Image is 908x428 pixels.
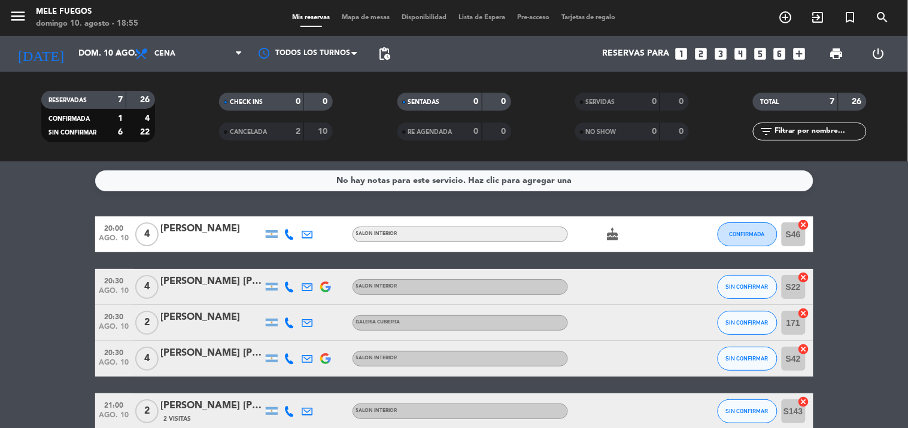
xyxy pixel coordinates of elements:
i: exit_to_app [811,10,825,25]
i: looks_one [673,46,689,62]
span: CHECK INS [230,99,263,105]
strong: 7 [118,96,123,104]
i: looks_two [693,46,709,62]
span: CANCELADA [230,129,267,135]
span: pending_actions [377,47,391,61]
strong: 6 [118,128,123,136]
span: GALERIA CUBIERTA [356,320,400,325]
span: SIN CONFIRMAR [726,408,769,414]
span: ago. 10 [99,234,129,248]
i: looks_6 [772,46,788,62]
span: 20:30 [99,273,129,287]
span: ago. 10 [99,359,129,372]
i: cancel [798,219,810,231]
span: Tarjetas de regalo [555,14,622,21]
i: power_settings_new [871,47,885,61]
span: NO SHOW [586,129,617,135]
span: SENTADAS [408,99,440,105]
span: SALON INTERIOR [356,231,397,236]
i: cancel [798,396,810,408]
span: SALON INTERIOR [356,284,397,289]
i: cancel [798,307,810,319]
i: add_box [792,46,807,62]
span: ago. 10 [99,411,129,425]
div: No hay notas para este servicio. Haz clic para agregar una [336,174,572,188]
strong: 10 [318,127,330,136]
div: [PERSON_NAME] [161,221,263,237]
strong: 0 [474,97,479,106]
strong: 26 [852,97,864,106]
strong: 0 [501,97,508,106]
i: looks_3 [713,46,728,62]
div: [PERSON_NAME] [PERSON_NAME] [161,346,263,361]
span: SIN CONFIRMAR [48,130,96,136]
span: TOTAL [760,99,779,105]
span: SIN CONFIRMAR [726,283,769,290]
i: cancel [798,343,810,355]
div: [PERSON_NAME] [161,310,263,325]
strong: 2 [296,127,300,136]
i: menu [9,7,27,25]
span: 4 [135,347,159,371]
span: 4 [135,275,159,299]
span: print [830,47,844,61]
i: filter_list [759,124,773,139]
span: 2 Visitas [164,414,192,424]
i: search [876,10,890,25]
img: google-logo.png [320,353,331,364]
span: 2 [135,399,159,423]
i: turned_in_not [843,10,858,25]
span: SALON INTERIOR [356,408,397,413]
span: SIN CONFIRMAR [726,319,769,326]
span: Reservas para [602,49,669,59]
span: ago. 10 [99,287,129,301]
i: cancel [798,271,810,283]
span: Mis reservas [286,14,336,21]
strong: 0 [652,97,657,106]
div: LOG OUT [858,36,899,72]
span: CONFIRMADA [730,231,765,237]
i: add_circle_outline [779,10,793,25]
img: google-logo.png [320,282,331,292]
strong: 0 [679,97,686,106]
span: Cena [154,50,175,58]
i: [DATE] [9,41,72,67]
span: Disponibilidad [396,14,453,21]
i: arrow_drop_down [111,47,126,61]
span: Pre-acceso [511,14,555,21]
span: ago. 10 [99,323,129,337]
strong: 0 [474,127,479,136]
strong: 0 [652,127,657,136]
span: 20:30 [99,309,129,323]
span: 4 [135,222,159,246]
strong: 0 [679,127,686,136]
span: SERVIDAS [586,99,615,105]
span: 20:30 [99,345,129,359]
strong: 4 [145,114,152,123]
i: looks_5 [752,46,768,62]
strong: 7 [830,97,835,106]
strong: 0 [501,127,508,136]
strong: 0 [296,97,300,106]
div: [PERSON_NAME] [PERSON_NAME] [161,398,263,414]
span: SALON INTERIOR [356,356,397,360]
div: domingo 10. agosto - 18:55 [36,18,138,30]
div: [PERSON_NAME] [PERSON_NAME] [161,274,263,289]
span: Mapa de mesas [336,14,396,21]
span: Lista de Espera [453,14,511,21]
strong: 1 [118,114,123,123]
span: 21:00 [99,398,129,411]
input: Filtrar por nombre... [773,125,866,138]
span: 2 [135,311,159,335]
div: Mele Fuegos [36,6,138,18]
span: CONFIRMADA [48,116,90,122]
i: looks_4 [733,46,748,62]
i: cake [606,227,620,241]
strong: 26 [140,96,152,104]
strong: 0 [323,97,330,106]
span: RE AGENDADA [408,129,453,135]
span: SIN CONFIRMAR [726,355,769,362]
span: 20:00 [99,221,129,234]
span: RESERVADAS [48,97,87,103]
strong: 22 [140,128,152,136]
